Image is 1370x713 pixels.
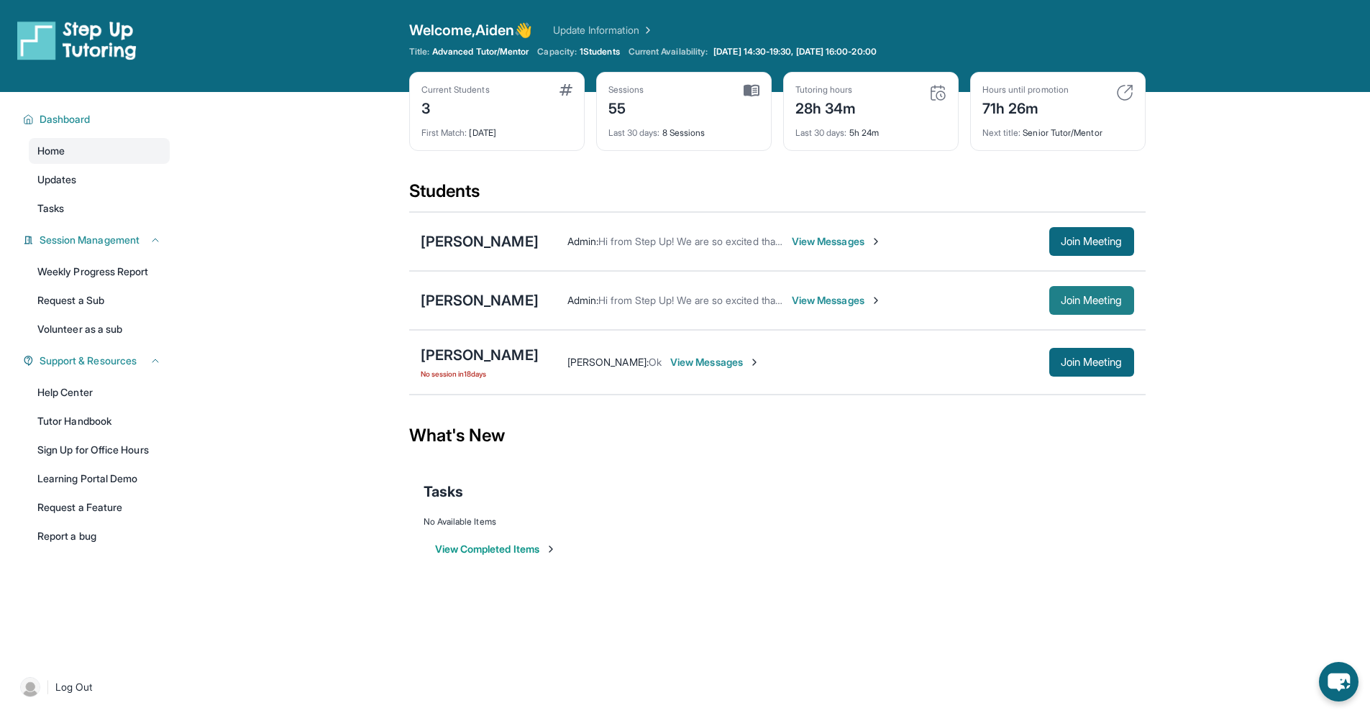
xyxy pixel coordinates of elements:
[40,354,137,368] span: Support & Resources
[40,233,140,247] span: Session Management
[982,84,1069,96] div: Hours until promotion
[421,127,467,138] span: First Match :
[20,677,40,697] img: user-img
[982,119,1133,139] div: Senior Tutor/Mentor
[29,379,170,405] a: Help Center
[409,180,1146,211] div: Students
[432,46,529,57] span: Advanced Tutor/Mentor
[608,84,644,96] div: Sessions
[421,119,572,139] div: [DATE]
[421,290,539,310] div: [PERSON_NAME]
[608,127,660,138] span: Last 30 days :
[29,523,170,549] a: Report a bug
[435,542,557,556] button: View Completed Items
[421,84,490,96] div: Current Students
[409,20,533,40] span: Welcome, Aiden 👋
[46,678,50,696] span: |
[795,119,946,139] div: 5h 24m
[29,287,170,313] a: Request a Sub
[713,46,877,57] span: [DATE] 14:30-19:30, [DATE] 16:00-20:00
[55,680,93,694] span: Log Out
[1049,286,1134,315] button: Join Meeting
[29,316,170,342] a: Volunteer as a sub
[929,84,946,101] img: card
[40,112,91,126] span: Dashboard
[1049,227,1134,256] button: Join Meeting
[982,127,1021,138] span: Next title :
[629,46,708,57] span: Current Availability:
[553,23,654,37] a: Update Information
[17,20,137,60] img: logo
[795,84,857,96] div: Tutoring hours
[711,46,880,57] a: [DATE] 14:30-19:30, [DATE] 16:00-20:00
[580,46,620,57] span: 1 Students
[749,356,760,368] img: Chevron-Right
[37,144,65,158] span: Home
[1061,296,1123,305] span: Join Meeting
[29,466,170,492] a: Learning Portal Demo
[795,96,857,119] div: 28h 34m
[608,96,644,119] div: 55
[421,96,490,119] div: 3
[34,233,161,247] button: Session Management
[870,236,882,247] img: Chevron-Right
[421,231,539,252] div: [PERSON_NAME]
[567,294,598,306] span: Admin :
[567,356,649,368] span: [PERSON_NAME] :
[29,494,170,520] a: Request a Feature
[982,96,1069,119] div: 71h 26m
[1319,662,1358,701] button: chat-button
[608,119,759,139] div: 8 Sessions
[744,84,759,97] img: card
[424,482,463,502] span: Tasks
[14,671,170,703] a: |Log Out
[792,293,882,308] span: View Messages
[409,404,1146,467] div: What's New
[1061,237,1123,246] span: Join Meeting
[792,234,882,249] span: View Messages
[29,167,170,193] a: Updates
[649,356,662,368] span: Ok
[37,172,77,187] span: Updates
[34,112,161,126] button: Dashboard
[29,437,170,463] a: Sign Up for Office Hours
[1061,358,1123,367] span: Join Meeting
[670,355,760,369] span: View Messages
[409,46,429,57] span: Title:
[870,295,882,306] img: Chevron-Right
[29,195,170,221] a: Tasks
[29,408,170,434] a: Tutor Handbook
[567,235,598,247] span: Admin :
[1116,84,1133,101] img: card
[537,46,577,57] span: Capacity:
[639,23,654,37] img: Chevron Right
[560,84,572,96] img: card
[37,201,64,216] span: Tasks
[421,345,539,365] div: [PERSON_NAME]
[29,259,170,285] a: Weekly Progress Report
[29,138,170,164] a: Home
[1049,348,1134,377] button: Join Meeting
[795,127,847,138] span: Last 30 days :
[421,368,539,379] span: No session in 18 days
[424,516,1131,528] div: No Available Items
[34,354,161,368] button: Support & Resources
